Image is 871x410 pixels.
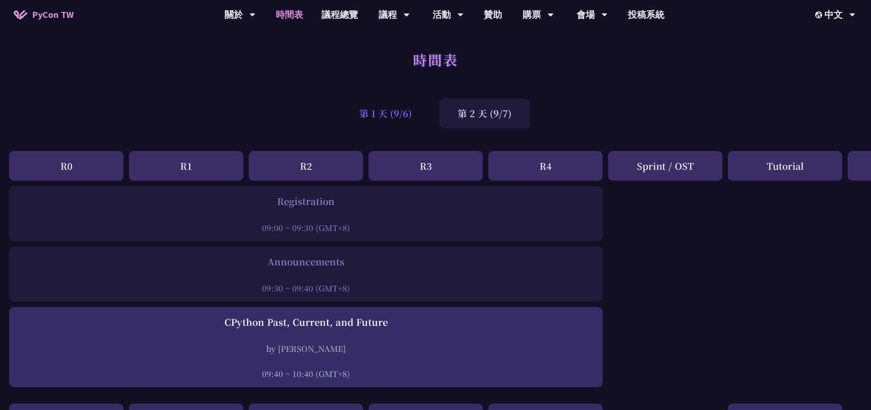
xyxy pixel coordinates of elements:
img: Home icon of PyCon TW 2025 [14,10,27,19]
div: R1 [129,151,243,181]
a: CPython Past, Current, and Future by [PERSON_NAME] 09:40 ~ 10:40 (GMT+8) [14,315,598,379]
div: 第 1 天 (9/6) [341,98,430,128]
div: 09:00 ~ 09:30 (GMT+8) [14,222,598,233]
div: Tutorial [728,151,842,181]
div: R4 [488,151,603,181]
h1: 時間表 [413,46,458,73]
div: 09:40 ~ 10:40 (GMT+8) [14,368,598,379]
div: by [PERSON_NAME] [14,343,598,354]
div: Announcements [14,255,598,269]
div: Sprint / OST [608,151,722,181]
div: R0 [9,151,123,181]
img: Locale Icon [815,11,824,18]
div: R2 [249,151,363,181]
div: 第 2 天 (9/7) [439,98,530,128]
div: 09:30 ~ 09:40 (GMT+8) [14,282,598,294]
div: CPython Past, Current, and Future [14,315,598,329]
div: Registration [14,194,598,208]
a: PyCon TW [5,3,83,26]
div: R3 [369,151,483,181]
span: PyCon TW [32,8,74,22]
